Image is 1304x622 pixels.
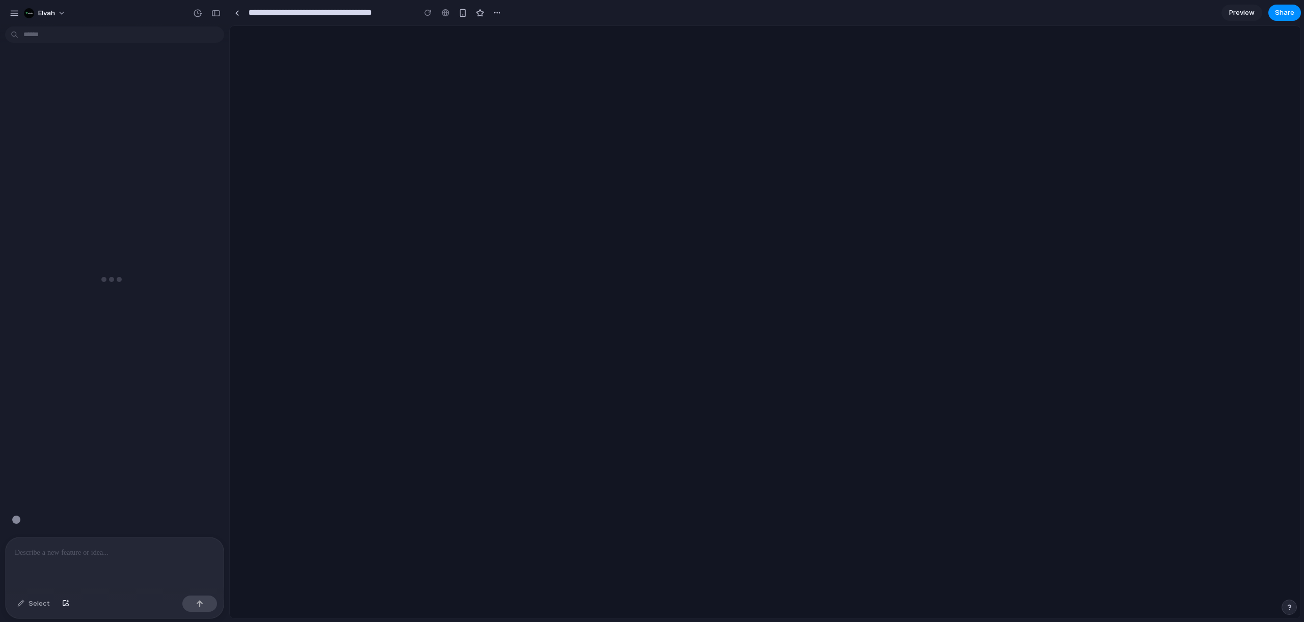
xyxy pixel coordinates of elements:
[1229,8,1255,18] span: Preview
[1275,8,1294,18] span: Share
[20,5,71,21] button: Elvah
[1221,5,1262,21] a: Preview
[38,8,55,18] span: Elvah
[1268,5,1301,21] button: Share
